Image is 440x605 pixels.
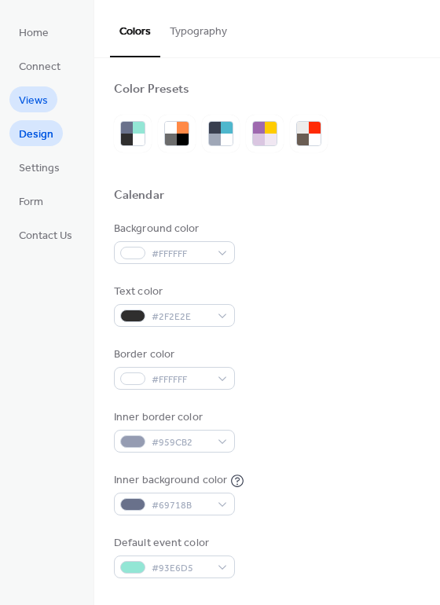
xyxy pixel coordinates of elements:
[152,372,210,388] span: #FFFFFF
[9,188,53,214] a: Form
[152,309,210,325] span: #2F2E2E
[114,346,232,363] div: Border color
[9,19,58,45] a: Home
[114,409,232,426] div: Inner border color
[114,221,232,237] div: Background color
[9,53,70,79] a: Connect
[9,222,82,247] a: Contact Us
[19,93,48,109] span: Views
[19,25,49,42] span: Home
[114,82,189,98] div: Color Presets
[152,434,210,451] span: #959CB2
[19,59,60,75] span: Connect
[152,497,210,514] span: #69718B
[114,535,232,552] div: Default event color
[9,120,63,146] a: Design
[152,560,210,577] span: #93E6D5
[19,194,43,211] span: Form
[9,154,69,180] a: Settings
[152,246,210,262] span: #FFFFFF
[114,188,164,204] div: Calendar
[19,126,53,143] span: Design
[19,160,60,177] span: Settings
[114,284,232,300] div: Text color
[9,86,57,112] a: Views
[114,472,227,489] div: Inner background color
[19,228,72,244] span: Contact Us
